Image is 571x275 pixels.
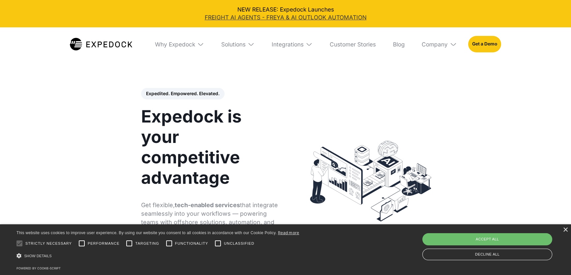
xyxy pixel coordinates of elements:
[141,106,280,188] h1: Expedock is your competitive advantage
[224,241,254,246] span: Unclassified
[278,230,299,235] a: Read more
[461,204,571,275] iframe: Chat Widget
[6,14,565,21] a: FREIGHT AI AGENTS - FREYA & AI OUTLOOK AUTOMATION
[16,266,61,270] a: Powered by cookie-script
[175,241,208,246] span: Functionality
[422,249,552,260] div: Decline all
[16,251,299,261] div: Show details
[6,6,565,21] div: NEW RELEASE: Expedock Launches
[135,241,159,246] span: Targeting
[141,201,280,244] p: Get flexible, that integrate seamlessly into your workflows — powering teams with offshore soluti...
[221,41,246,48] div: Solutions
[25,241,72,246] span: Strictly necessary
[422,233,552,245] div: Accept all
[387,27,410,61] a: Blog
[24,254,52,258] span: Show details
[175,202,240,208] strong: tech-enabled services
[422,41,448,48] div: Company
[266,27,318,61] div: Integrations
[155,41,195,48] div: Why Expedock
[88,241,120,246] span: Performance
[149,27,210,61] div: Why Expedock
[416,27,463,61] div: Company
[324,27,381,61] a: Customer Stories
[16,231,277,235] span: This website uses cookies to improve user experience. By using our website you consent to all coo...
[272,41,304,48] div: Integrations
[468,36,501,52] a: Get a Demo
[216,27,260,61] div: Solutions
